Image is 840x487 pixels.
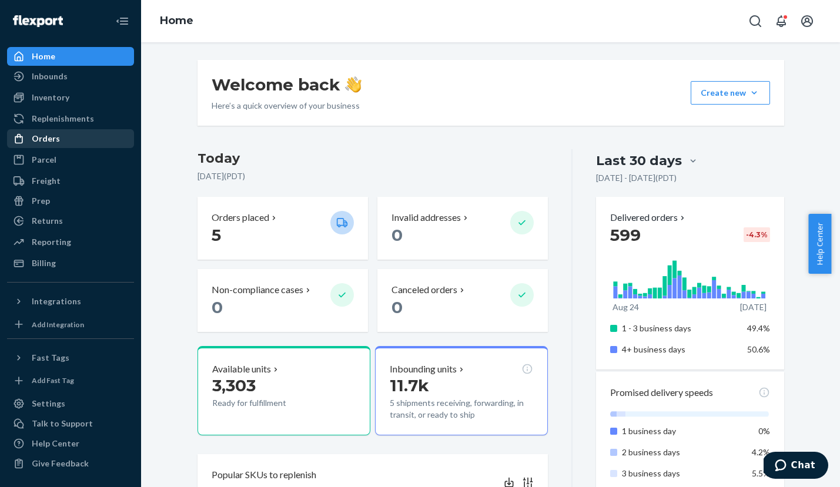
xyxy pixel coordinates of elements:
[198,149,548,168] h3: Today
[795,9,819,33] button: Open account menu
[7,292,134,311] button: Integrations
[212,283,303,297] p: Non-compliance cases
[13,15,63,27] img: Flexport logo
[622,446,738,458] p: 2 business days
[32,70,68,82] div: Inbounds
[32,51,55,62] div: Home
[596,152,682,170] div: Last 30 days
[744,227,770,242] div: -4.3 %
[7,88,134,107] a: Inventory
[391,283,457,297] p: Canceled orders
[752,468,770,478] span: 5.5%
[160,14,193,27] a: Home
[7,150,134,169] a: Parcel
[212,297,223,317] span: 0
[198,269,368,332] button: Non-compliance cases 0
[198,346,370,435] button: Available units3,303Ready for fulfillment
[32,352,69,364] div: Fast Tags
[375,346,548,435] button: Inbounding units11.7k5 shipments receiving, forwarding, in transit, or ready to ship
[391,225,403,245] span: 0
[758,426,770,436] span: 0%
[111,9,134,33] button: Close Navigation
[610,211,687,224] button: Delivered orders
[32,458,89,469] div: Give Feedback
[198,170,548,182] p: [DATE] ( PDT )
[32,195,50,207] div: Prep
[7,192,134,210] a: Prep
[610,386,713,399] p: Promised delivery speeds
[212,100,362,112] p: Here’s a quick overview of your business
[7,109,134,128] a: Replenishments
[764,452,828,481] iframe: Opens a widget where you can chat to one of our agents
[391,297,403,317] span: 0
[212,211,269,224] p: Orders placed
[596,172,677,184] p: [DATE] - [DATE] ( PDT )
[7,348,134,367] button: Fast Tags
[377,197,548,260] button: Invalid addresses 0
[32,154,56,166] div: Parcel
[752,447,770,457] span: 4.2%
[345,76,362,93] img: hand-wave emoji
[32,257,56,269] div: Billing
[622,468,738,479] p: 3 business days
[32,398,65,409] div: Settings
[7,47,134,66] a: Home
[212,74,362,95] h1: Welcome back
[7,315,134,334] a: Add Integration
[32,133,60,145] div: Orders
[7,434,134,453] a: Help Center
[390,375,429,395] span: 11.7k
[32,375,74,385] div: Add Fast Tag
[7,414,134,433] button: Talk to Support
[622,323,738,334] p: 1 - 3 business days
[7,394,134,413] a: Settings
[622,344,738,355] p: 4+ business days
[7,233,134,251] a: Reporting
[7,454,134,473] button: Give Feedback
[212,468,316,482] p: Popular SKUs to replenish
[740,301,767,313] p: [DATE]
[744,9,767,33] button: Open Search Box
[212,397,321,409] p: Ready for fulfillment
[7,67,134,86] a: Inbounds
[198,197,368,260] button: Orders placed 5
[32,418,93,429] div: Talk to Support
[622,425,738,437] p: 1 business day
[212,375,256,395] span: 3,303
[7,172,134,190] a: Freight
[391,211,461,224] p: Invalid addresses
[769,9,793,33] button: Open notifications
[390,362,457,376] p: Inbounding units
[150,4,203,38] ol: breadcrumbs
[32,236,71,248] div: Reporting
[32,215,63,227] div: Returns
[32,320,84,330] div: Add Integration
[32,113,94,125] div: Replenishments
[7,254,134,273] a: Billing
[613,301,639,313] p: Aug 24
[7,211,134,230] a: Returns
[808,214,831,274] button: Help Center
[610,225,641,245] span: 599
[691,81,770,105] button: Create new
[7,372,134,390] a: Add Fast Tag
[32,175,61,187] div: Freight
[747,323,770,333] span: 49.4%
[212,362,271,376] p: Available units
[747,344,770,354] span: 50.6%
[32,92,69,103] div: Inventory
[32,438,79,449] div: Help Center
[390,397,533,421] p: 5 shipments receiving, forwarding, in transit, or ready to ship
[212,225,221,245] span: 5
[377,269,548,332] button: Canceled orders 0
[32,295,81,307] div: Integrations
[7,129,134,148] a: Orders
